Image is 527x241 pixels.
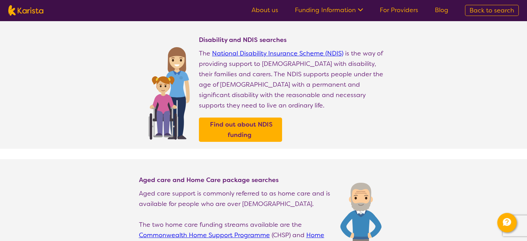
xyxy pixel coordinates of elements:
[199,48,388,111] p: The is the way of providing support to [DEMOGRAPHIC_DATA] with disability, their families and car...
[497,213,517,232] button: Channel Menu
[146,43,192,140] img: Find NDIS and Disability services and providers
[139,176,333,184] h4: Aged care and Home Care package searches
[212,49,343,58] a: National Disability Insurance Scheme (NDIS)
[380,6,418,14] a: For Providers
[435,6,448,14] a: Blog
[210,120,273,139] b: Find out about NDIS funding
[8,5,43,16] img: Karista logo
[252,6,278,14] a: About us
[469,6,514,15] span: Back to search
[199,36,388,44] h4: Disability and NDIS searches
[465,5,519,16] a: Back to search
[139,188,333,209] p: Aged care support is commonly referred to as home care and is available for people who are over [...
[295,6,363,14] a: Funding Information
[201,119,280,140] a: Find out about NDIS funding
[139,231,270,239] a: Commonwealth Home Support Programme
